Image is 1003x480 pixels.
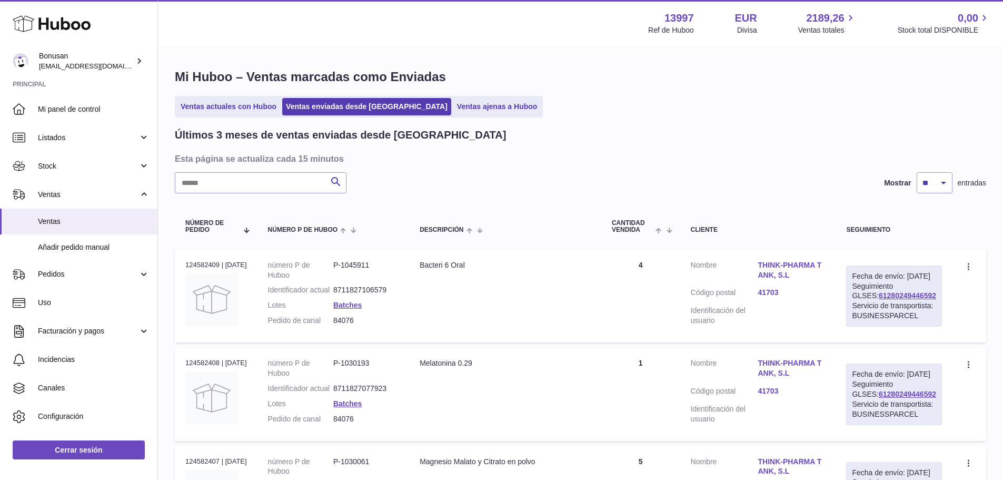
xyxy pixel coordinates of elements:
[268,227,337,233] span: número P de Huboo
[691,404,758,424] dt: Identificación del usuario
[38,161,138,171] span: Stock
[175,128,506,142] h2: Últimos 3 meses de ventas enviadas desde [GEOGRAPHIC_DATA]
[282,98,451,115] a: Ventas enviadas desde [GEOGRAPHIC_DATA]
[691,227,826,233] div: Cliente
[879,390,936,398] a: 61280249446592
[612,220,653,233] span: Cantidad vendida
[420,227,463,233] span: Descripción
[333,301,362,309] a: Batches
[852,399,936,419] div: Servicio de transportista: BUSINESSPARCEL
[664,11,694,25] strong: 13997
[333,414,399,424] dd: 84076
[185,273,238,326] img: no-photo.jpg
[268,285,333,295] dt: Identificador actual
[38,298,150,308] span: Uso
[38,383,150,393] span: Canales
[691,457,758,479] dt: Nombre
[333,457,399,477] dd: P-1030061
[806,11,844,25] span: 2189,26
[333,358,399,378] dd: P-1030193
[758,260,825,280] a: THINK-PHARMA TANK, S.L
[691,288,758,300] dt: Código postal
[38,133,138,143] span: Listados
[852,369,936,379] div: Fecha de envío: [DATE]
[268,414,333,424] dt: Pedido de canal
[333,399,362,408] a: Batches
[798,25,857,35] span: Ventas totales
[758,288,825,298] a: 41703
[13,440,145,459] a: Cerrar sesión
[38,355,150,365] span: Incidencias
[185,371,238,424] img: no-photo.jpg
[852,301,936,321] div: Servicio de transportista: BUSINESSPARCEL
[453,98,541,115] a: Ventas ajenas a Huboo
[185,260,247,270] div: 124582409 | [DATE]
[38,217,150,227] span: Ventas
[958,11,978,25] span: 0,00
[38,326,138,336] span: Facturación y pagos
[268,316,333,326] dt: Pedido de canal
[38,104,150,114] span: Mi panel de control
[333,285,399,295] dd: 8711827106579
[758,358,825,378] a: THINK-PHARMA TANK, S.L
[185,220,237,233] span: Número de pedido
[185,358,247,368] div: 124582408 | [DATE]
[268,384,333,394] dt: Identificador actual
[39,62,155,70] span: [EMAIL_ADDRESS][DOMAIN_NAME]
[758,386,825,396] a: 41703
[846,227,942,233] div: Seguimiento
[333,260,399,280] dd: P-1045911
[758,457,825,477] a: THINK-PHARMA TANK, S.L
[177,98,280,115] a: Ventas actuales con Huboo
[898,11,990,35] a: 0,00 Stock total DISPONIBLE
[38,242,150,252] span: Añadir pedido manual
[846,266,942,327] div: Seguimiento GLSES:
[852,271,936,281] div: Fecha de envío: [DATE]
[958,178,986,188] span: entradas
[420,260,591,270] div: Bacteri 6 Oral
[175,68,986,85] h1: Mi Huboo – Ventas marcadas como Enviadas
[879,291,936,300] a: 61280249446592
[691,358,758,381] dt: Nombre
[691,386,758,399] dt: Código postal
[175,153,984,164] h3: Esta página se actualiza cada 15 minutos
[648,25,693,35] div: Ref de Huboo
[38,412,150,422] span: Configuración
[185,457,247,466] div: 124582407 | [DATE]
[268,399,333,409] dt: Lotes
[268,260,333,280] dt: número P de Huboo
[691,306,758,326] dt: Identificación del usuario
[798,11,857,35] a: 2189,26 Ventas totales
[39,51,134,71] div: Bonusan
[268,457,333,477] dt: número P de Huboo
[601,348,680,440] td: 1
[846,364,942,425] div: Seguimiento GLSES:
[38,190,138,200] span: Ventas
[268,358,333,378] dt: número P de Huboo
[691,260,758,283] dt: Nombre
[38,269,138,279] span: Pedidos
[852,468,936,478] div: Fecha de envío: [DATE]
[268,300,333,310] dt: Lotes
[13,53,28,69] img: internalAdmin-13997@internal.huboo.com
[333,384,399,394] dd: 8711827077923
[420,358,591,368] div: Melatonina 0.29
[737,25,757,35] div: Divisa
[333,316,399,326] dd: 84076
[884,178,911,188] label: Mostrar
[898,25,990,35] span: Stock total DISPONIBLE
[735,11,757,25] strong: EUR
[420,457,591,467] div: Magnesio Malato y Citrato en polvo
[601,250,680,342] td: 4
